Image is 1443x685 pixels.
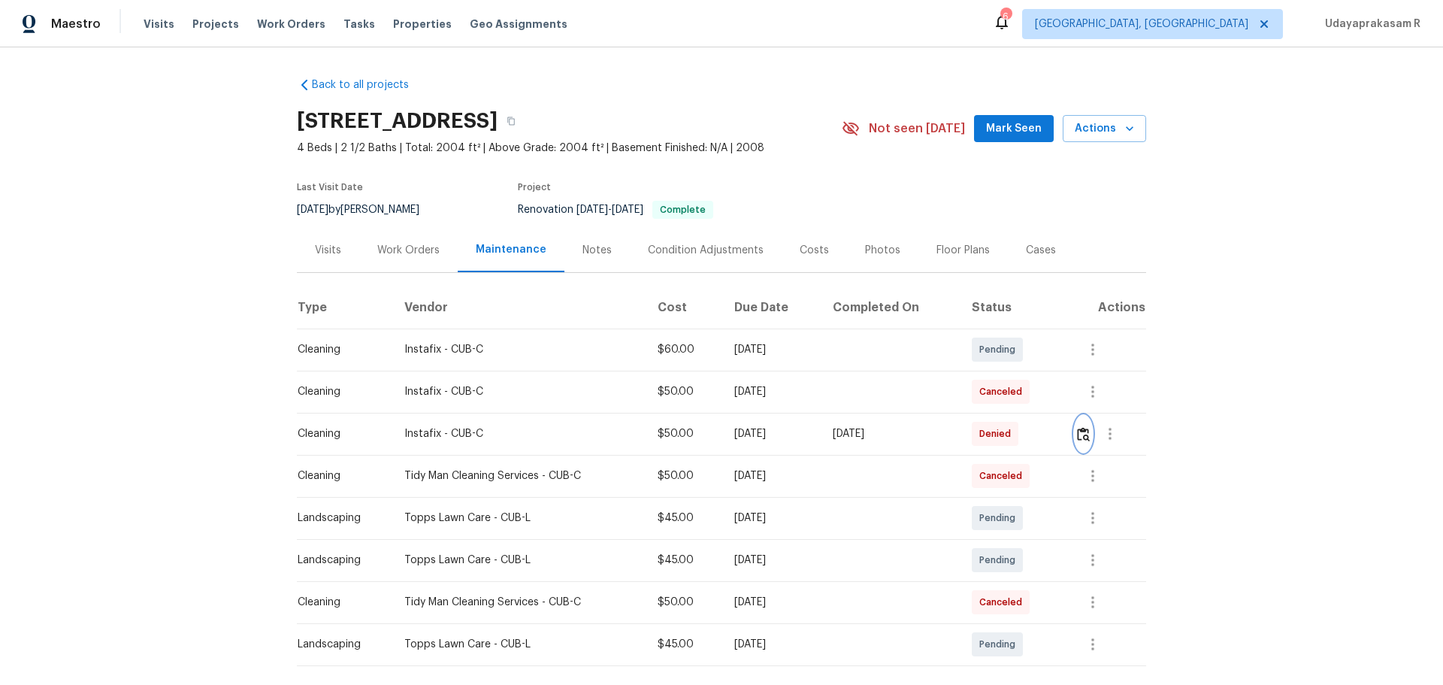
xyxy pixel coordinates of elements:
[476,242,546,257] div: Maintenance
[658,637,710,652] div: $45.00
[404,595,633,610] div: Tidy Man Cleaning Services - CUB-C
[404,468,633,483] div: Tidy Man Cleaning Services - CUB-C
[1319,17,1420,32] span: Udayaprakasam R
[722,286,821,329] th: Due Date
[297,141,842,156] span: 4 Beds | 2 1/2 Baths | Total: 2004 ft² | Above Grade: 2004 ft² | Basement Finished: N/A | 2008
[658,384,710,399] div: $50.00
[297,114,498,129] h2: [STREET_ADDRESS]
[646,286,722,329] th: Cost
[298,553,380,568] div: Landscaping
[936,243,990,258] div: Floor Plans
[800,243,829,258] div: Costs
[658,595,710,610] div: $50.00
[1000,9,1011,24] div: 6
[734,511,809,526] div: [DATE]
[960,286,1063,329] th: Status
[404,511,633,526] div: Topps Lawn Care - CUB-L
[979,342,1021,357] span: Pending
[979,511,1021,526] span: Pending
[470,17,567,32] span: Geo Assignments
[734,468,809,483] div: [DATE]
[297,205,328,215] span: [DATE]
[298,511,380,526] div: Landscaping
[734,637,809,652] div: [DATE]
[404,342,633,357] div: Instafix - CUB-C
[576,205,643,215] span: -
[974,115,1054,143] button: Mark Seen
[658,468,710,483] div: $50.00
[298,384,380,399] div: Cleaning
[298,468,380,483] div: Cleaning
[979,553,1021,568] span: Pending
[979,426,1017,441] span: Denied
[833,426,948,441] div: [DATE]
[1063,286,1146,329] th: Actions
[298,426,380,441] div: Cleaning
[257,17,325,32] span: Work Orders
[658,553,710,568] div: $45.00
[658,511,710,526] div: $45.00
[1035,17,1248,32] span: [GEOGRAPHIC_DATA], [GEOGRAPHIC_DATA]
[734,426,809,441] div: [DATE]
[654,205,712,214] span: Complete
[612,205,643,215] span: [DATE]
[51,17,101,32] span: Maestro
[734,342,809,357] div: [DATE]
[869,121,965,136] span: Not seen [DATE]
[1026,243,1056,258] div: Cases
[315,243,341,258] div: Visits
[734,553,809,568] div: [DATE]
[648,243,764,258] div: Condition Adjustments
[297,183,363,192] span: Last Visit Date
[297,286,392,329] th: Type
[518,205,713,215] span: Renovation
[582,243,612,258] div: Notes
[298,595,380,610] div: Cleaning
[734,595,809,610] div: [DATE]
[821,286,960,329] th: Completed On
[865,243,900,258] div: Photos
[298,342,380,357] div: Cleaning
[1075,120,1134,138] span: Actions
[392,286,645,329] th: Vendor
[404,553,633,568] div: Topps Lawn Care - CUB-L
[192,17,239,32] span: Projects
[734,384,809,399] div: [DATE]
[298,637,380,652] div: Landscaping
[404,384,633,399] div: Instafix - CUB-C
[658,426,710,441] div: $50.00
[1075,416,1092,452] button: Review Icon
[658,342,710,357] div: $60.00
[144,17,174,32] span: Visits
[1063,115,1146,143] button: Actions
[404,426,633,441] div: Instafix - CUB-C
[986,120,1042,138] span: Mark Seen
[576,205,608,215] span: [DATE]
[979,637,1021,652] span: Pending
[343,19,375,29] span: Tasks
[1077,427,1090,441] img: Review Icon
[297,201,437,219] div: by [PERSON_NAME]
[297,77,441,92] a: Back to all projects
[979,468,1028,483] span: Canceled
[404,637,633,652] div: Topps Lawn Care - CUB-L
[979,384,1028,399] span: Canceled
[377,243,440,258] div: Work Orders
[518,183,551,192] span: Project
[979,595,1028,610] span: Canceled
[393,17,452,32] span: Properties
[498,108,525,135] button: Copy Address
